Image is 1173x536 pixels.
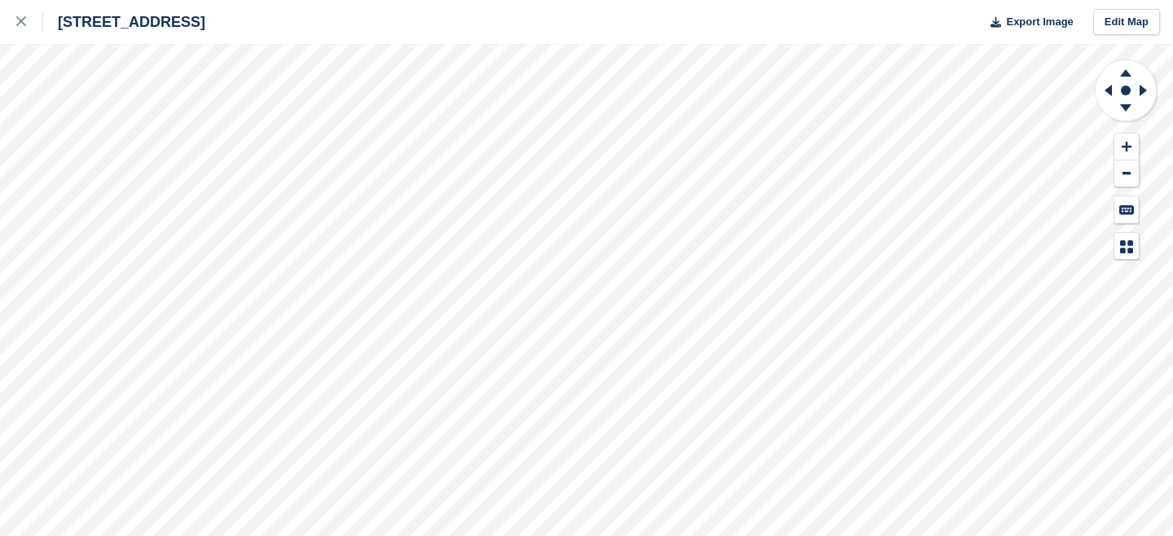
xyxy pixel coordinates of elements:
button: Keyboard Shortcuts [1114,196,1139,223]
span: Export Image [1006,14,1073,30]
div: [STREET_ADDRESS] [43,12,205,32]
button: Zoom In [1114,134,1139,160]
button: Export Image [981,9,1074,36]
button: Map Legend [1114,233,1139,260]
button: Zoom Out [1114,160,1139,187]
a: Edit Map [1093,9,1160,36]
